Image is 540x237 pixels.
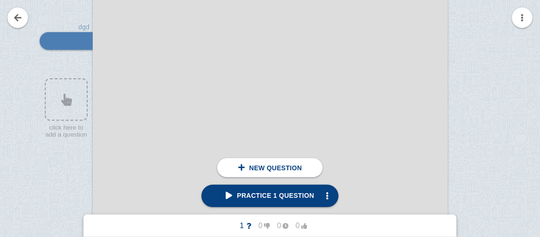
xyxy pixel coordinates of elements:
[201,185,339,207] a: Practice 1 question
[289,222,307,230] span: 0
[249,164,302,172] span: New question
[270,222,289,230] span: 0
[225,218,315,233] button: 1000
[251,222,270,230] span: 0
[226,192,314,199] span: Practice 1 question
[233,222,251,230] span: 1
[7,7,28,28] a: Go back to your notes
